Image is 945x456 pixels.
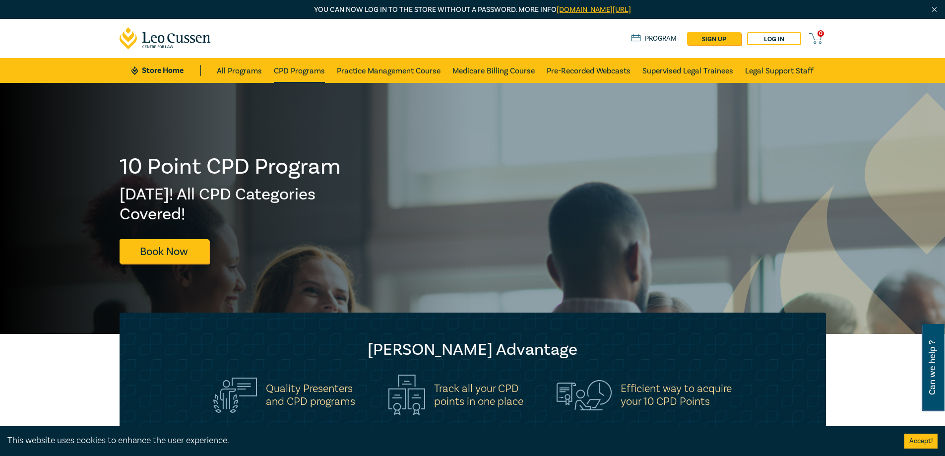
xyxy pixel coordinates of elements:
a: Store Home [131,65,200,76]
h5: Efficient way to acquire your 10 CPD Points [621,382,732,408]
span: Can we help ? [928,330,937,405]
a: CPD Programs [274,58,325,83]
h2: [DATE]! All CPD Categories Covered! [120,185,342,224]
img: Track all your CPD<br>points in one place [388,375,425,415]
a: Medicare Billing Course [452,58,535,83]
p: You can now log in to the store without a password. More info [120,4,826,15]
a: All Programs [217,58,262,83]
img: Efficient way to acquire<br>your 10 CPD Points [557,380,612,410]
a: [DOMAIN_NAME][URL] [557,5,631,14]
h1: 10 Point CPD Program [120,154,342,180]
a: Legal Support Staff [745,58,814,83]
a: sign up [687,32,741,45]
a: Supervised Legal Trainees [642,58,733,83]
a: Log in [747,32,801,45]
a: Practice Management Course [337,58,441,83]
img: Quality Presenters<br>and CPD programs [213,378,257,413]
div: This website uses cookies to enhance the user experience. [7,434,889,447]
a: Pre-Recorded Webcasts [547,58,630,83]
h2: [PERSON_NAME] Advantage [139,340,806,360]
span: 0 [818,30,824,37]
h5: Quality Presenters and CPD programs [266,382,355,408]
img: Close [930,5,939,14]
button: Accept cookies [904,434,938,449]
a: Book Now [120,239,209,263]
h5: Track all your CPD points in one place [434,382,523,408]
a: Program [631,33,677,44]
